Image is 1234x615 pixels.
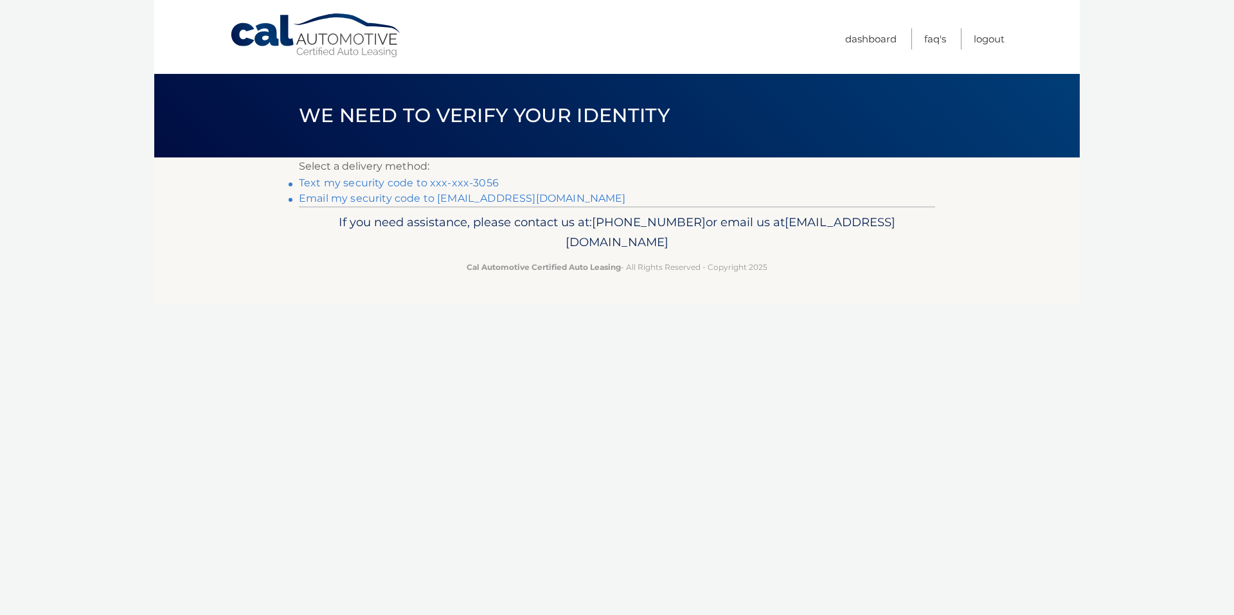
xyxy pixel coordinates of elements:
[307,260,927,274] p: - All Rights Reserved - Copyright 2025
[467,262,621,272] strong: Cal Automotive Certified Auto Leasing
[229,13,403,58] a: Cal Automotive
[845,28,897,49] a: Dashboard
[592,215,706,229] span: [PHONE_NUMBER]
[924,28,946,49] a: FAQ's
[974,28,1005,49] a: Logout
[299,192,626,204] a: Email my security code to [EMAIL_ADDRESS][DOMAIN_NAME]
[299,177,499,189] a: Text my security code to xxx-xxx-3056
[307,212,927,253] p: If you need assistance, please contact us at: or email us at
[299,103,670,127] span: We need to verify your identity
[299,157,935,175] p: Select a delivery method:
